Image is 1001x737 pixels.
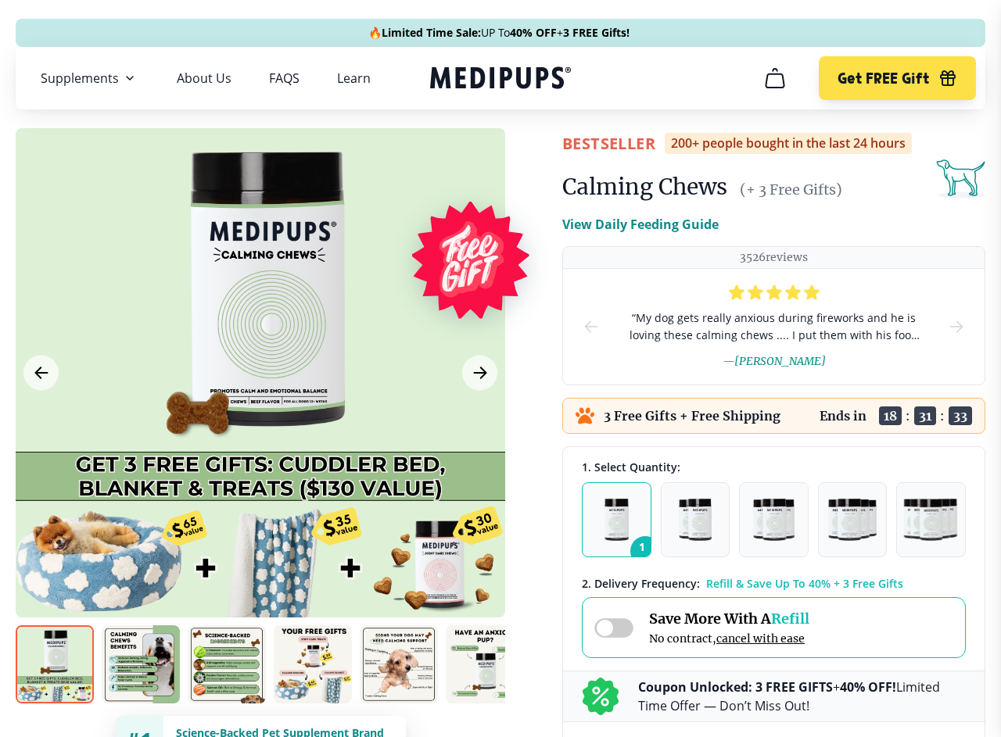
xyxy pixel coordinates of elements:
img: Calming Chews | Natural Dog Supplements [188,625,266,703]
span: cancel with ease [716,631,805,646]
img: Pack of 3 - Natural Dog Supplements [753,499,794,541]
span: 2 . Delivery Frequency: [582,576,700,591]
p: + Limited Time Offer — Don’t Miss Out! [638,678,966,715]
span: No contract, [649,631,809,646]
button: next-slide [947,269,966,385]
button: 1 [582,482,651,557]
img: Pack of 1 - Natural Dog Supplements [605,499,629,541]
p: Ends in [820,408,866,424]
img: Calming Chews | Natural Dog Supplements [360,625,438,703]
span: 31 [914,406,936,425]
a: About Us [177,70,231,86]
img: Calming Chews | Natural Dog Supplements [16,625,94,703]
button: Next Image [462,356,497,391]
span: — [PERSON_NAME] [723,354,826,368]
b: Coupon Unlocked: 3 FREE GIFTS [638,678,833,696]
span: (+ 3 Free Gifts) [740,181,842,199]
button: cart [756,59,794,97]
img: Pack of 4 - Natural Dog Supplements [828,499,876,541]
div: 1. Select Quantity: [582,460,966,474]
p: View Daily Feeding Guide [562,215,719,234]
button: prev-slide [582,269,601,385]
button: Get FREE Gift [819,56,976,100]
span: 1 [630,536,660,566]
span: BestSeller [562,133,655,154]
a: Medipups [430,63,571,95]
p: 3526 reviews [740,250,808,265]
img: Calming Chews | Natural Dog Supplements [274,625,352,703]
img: Calming Chews | Natural Dog Supplements [102,625,180,703]
span: Save More With A [649,610,809,628]
a: Learn [337,70,371,86]
img: Pack of 5 - Natural Dog Supplements [903,499,960,541]
span: 33 [949,406,972,425]
img: Pack of 2 - Natural Dog Supplements [679,499,712,541]
h1: Calming Chews [562,173,727,201]
a: FAQS [269,70,300,86]
span: Refill [771,610,809,628]
span: Refill & Save Up To 40% + 3 Free Gifts [706,576,903,591]
span: 18 [879,406,902,425]
span: 🔥 UP To + [368,25,630,41]
button: Previous Image [23,356,59,391]
span: “ My dog gets really anxious during fireworks and he is loving these calming chews .... I put the... [626,309,922,344]
b: 40% OFF! [840,678,896,696]
img: Calming Chews | Natural Dog Supplements [446,625,524,703]
p: 3 Free Gifts + Free Shipping [604,408,780,424]
div: 200+ people bought in the last 24 hours [665,133,912,154]
button: Supplements [41,69,139,88]
span: : [940,408,945,424]
span: Supplements [41,70,119,86]
span: : [906,408,910,424]
span: Get FREE Gift [838,70,929,88]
